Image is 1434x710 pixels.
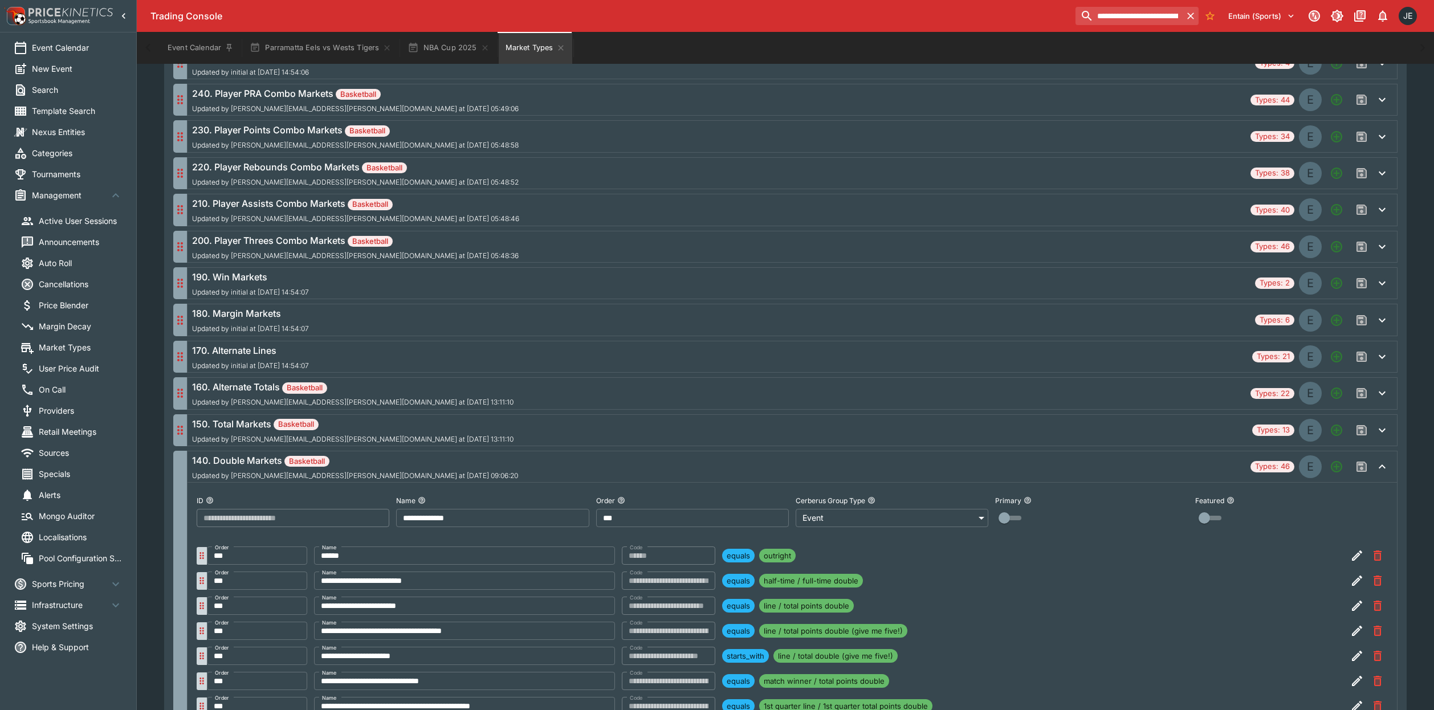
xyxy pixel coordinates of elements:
span: System Settings [32,620,123,632]
span: Auto Roll [39,257,123,269]
div: EVENT [1299,455,1322,478]
div: EVENT [1299,382,1322,405]
h6: 170. Alternate Lines [192,344,309,357]
button: Market Types [499,32,573,64]
button: Add a new Market type to the group [1326,273,1347,293]
label: Code [630,541,643,554]
div: James Edlin [1399,7,1417,25]
span: Basketball [345,125,390,137]
label: Order [215,692,229,705]
img: Sportsbook Management [28,19,90,24]
span: starts_with [722,651,769,662]
div: EVENT [1299,272,1322,295]
span: Pool Configuration Sets [39,552,123,564]
button: Add a new Market type to the group [1326,456,1347,477]
span: Updated by [PERSON_NAME][EMAIL_ADDRESS][PERSON_NAME][DOMAIN_NAME] at [DATE] 05:48:36 [192,252,519,260]
span: Management [32,189,109,201]
span: Save changes to the Market Type group [1351,163,1372,183]
label: Code [630,642,643,655]
button: Parramatta Eels vs Wests Tigers [243,32,398,64]
span: Updated by [PERSON_NAME][EMAIL_ADDRESS][PERSON_NAME][DOMAIN_NAME] at [DATE] 05:48:46 [192,215,519,223]
span: Basketball [274,419,319,430]
label: Order [215,591,229,605]
button: Add a new Market type to the group [1326,310,1347,330]
span: Save changes to the Market Type group [1351,383,1372,403]
label: Name [322,617,337,630]
div: EVENT [1299,162,1322,185]
span: Types: 46 [1250,241,1294,252]
button: Add a new Market type to the group [1326,127,1347,147]
span: Search [32,84,123,96]
span: Basketball [362,162,407,174]
span: Types: 38 [1250,168,1294,179]
label: Name [322,642,337,655]
div: Trading Console [150,10,1071,22]
label: Order [215,667,229,680]
span: equals [722,550,755,562]
span: Infrastructure [32,599,109,611]
label: Order [215,566,229,580]
span: Save changes to the Market Type group [1351,127,1372,147]
span: Types: 6 [1255,315,1294,326]
span: Types: 2 [1255,278,1294,289]
span: line / total points double [759,601,854,612]
p: Order [596,496,615,505]
span: Retail Meetings [39,426,123,438]
h6: 160. Alternate Totals [192,380,514,394]
button: Remove Market Code from the group [1367,621,1388,641]
img: PriceKinetics Logo [3,5,26,27]
span: Template Search [32,105,123,117]
label: Order [215,642,229,655]
h6: 150. Total Markets [192,417,514,431]
div: Event [796,509,988,527]
span: Sources [39,447,123,459]
span: Nexus Entities [32,126,123,138]
span: Mongo Auditor [39,510,123,522]
span: equals [722,676,755,687]
label: Name [322,591,337,605]
button: Notifications [1372,6,1393,26]
label: Order [215,617,229,630]
span: Updated by [PERSON_NAME][EMAIL_ADDRESS][PERSON_NAME][DOMAIN_NAME] at [DATE] 05:48:52 [192,178,519,186]
span: Help & Support [32,641,123,653]
div: EVENT [1299,235,1322,258]
span: Margin Decay [39,320,123,332]
button: Remove Market Code from the group [1367,646,1388,666]
span: Save changes to the Market Type group [1351,236,1372,257]
label: Code [630,566,643,580]
label: Name [322,541,337,554]
button: Documentation [1350,6,1370,26]
input: search [1075,7,1182,25]
h6: 190. Win Markets [192,270,309,284]
div: EVENT [1299,309,1322,332]
button: Remove Market Code from the group [1367,545,1388,566]
p: Primary [995,496,1021,505]
button: Add a new Market type to the group [1326,420,1347,440]
h6: 140. Double Markets [192,454,518,467]
button: Featured [1227,496,1235,504]
span: Basketball [282,382,327,394]
div: EVENT [1299,198,1322,221]
p: Name [396,496,415,505]
button: Cerberus Group Type [867,496,875,504]
div: EVENT [1299,88,1322,111]
button: Add a new Market type to the group [1326,383,1347,403]
span: Updated by [PERSON_NAME][EMAIL_ADDRESS][PERSON_NAME][DOMAIN_NAME] at [DATE] 13:11:10 [192,398,514,406]
span: Save changes to the Market Type group [1351,420,1372,440]
span: Announcements [39,236,123,248]
button: Primary [1024,496,1032,504]
span: Localisations [39,531,123,543]
button: Add a new Market type to the group [1326,163,1347,183]
button: No Bookmarks [1201,7,1219,25]
button: Connected to PK [1304,6,1325,26]
h6: 180. Margin Markets [192,307,309,320]
span: Types: 44 [1250,95,1294,106]
span: equals [722,601,755,612]
span: Save changes to the Market Type group [1351,273,1372,293]
div: EVENT [1299,419,1322,442]
span: Types: 34 [1250,131,1294,142]
h6: 220. Player Rebounds Combo Markets [192,160,519,174]
label: Name [322,692,337,705]
button: Event Calendar [161,32,241,64]
span: Basketball [348,236,393,247]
